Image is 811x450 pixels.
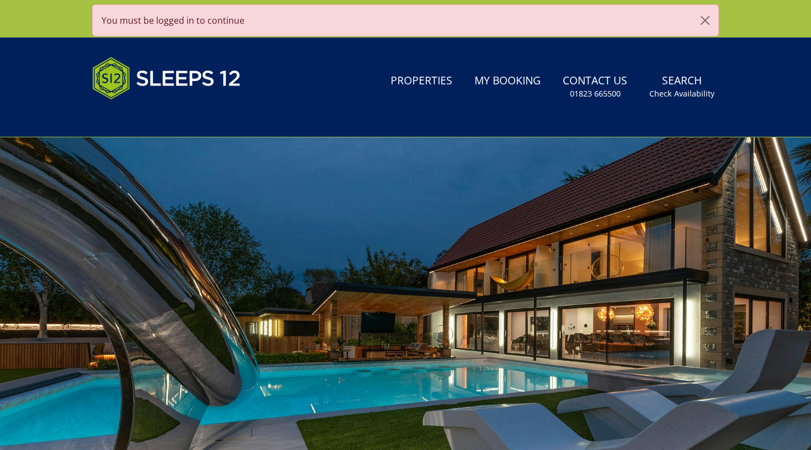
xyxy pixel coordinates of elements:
[92,4,719,36] div: You must be logged in to continue
[570,88,621,99] small: 01823 665500
[649,88,714,99] small: Check Availability
[92,51,241,106] img: Sleeps 12
[470,69,545,94] a: My Booking
[645,69,719,105] a: SearchCheck Availability
[558,69,632,105] a: Contact Us01823 665500
[386,69,457,94] a: Properties
[87,113,202,122] iframe: Customer reviews powered by Trustpilot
